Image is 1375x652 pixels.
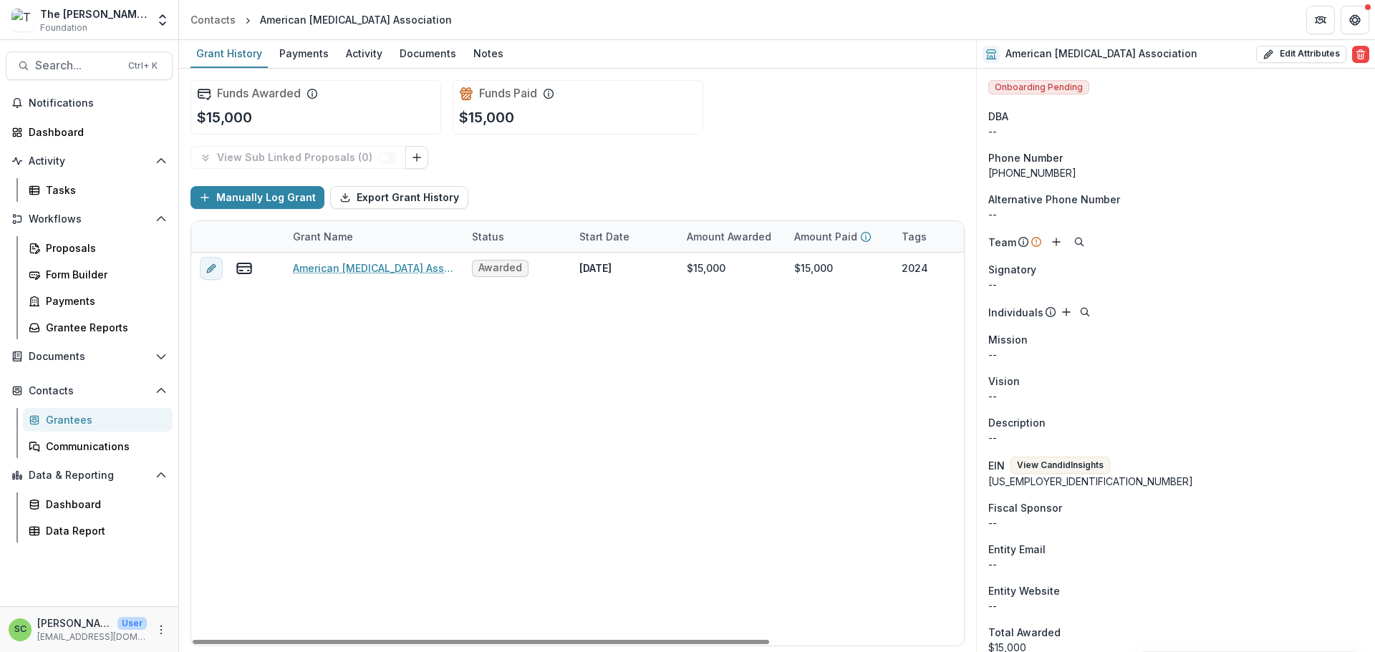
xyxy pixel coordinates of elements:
div: Tags [893,229,935,244]
p: $15,000 [459,107,514,128]
button: Link Grants [405,146,428,169]
div: Start Date [571,221,678,252]
div: Documents [394,43,462,64]
a: Proposals [23,236,173,260]
div: Proposals [46,240,161,256]
a: Dashboard [6,120,173,144]
span: Vision [988,374,1020,389]
h2: Funds Paid [479,87,537,100]
div: Grant Name [284,221,463,252]
a: Activity [340,40,388,68]
div: Grant Name [284,229,362,244]
span: Entity Website [988,583,1060,598]
button: View CandidInsights [1010,457,1110,474]
div: Amount Paid [786,221,893,252]
span: Description [988,415,1046,430]
p: -- [988,430,1364,445]
div: Payments [274,43,334,64]
a: Form Builder [23,263,173,286]
div: Activity [340,43,388,64]
div: Status [463,229,513,244]
a: Grant History [190,40,268,68]
div: -- [988,277,1364,292]
button: Open Data & Reporting [6,464,173,487]
span: Data & Reporting [29,469,150,482]
div: Tags [893,221,1000,252]
span: Mission [988,332,1028,347]
nav: breadcrumb [185,9,458,30]
span: Foundation [40,21,87,34]
a: Contacts [185,9,241,30]
div: Data Report [46,523,161,538]
a: Payments [274,40,334,68]
span: DBA [988,109,1008,124]
div: $15,000 [794,261,833,276]
div: 2024 [902,261,928,276]
div: Grantees [46,412,161,427]
p: -- [988,347,1364,362]
button: Get Help [1341,6,1369,34]
a: Documents [394,40,462,68]
span: Search... [35,59,120,72]
button: Search [1076,303,1094,321]
a: Grantee Reports [23,316,173,339]
span: Total Awarded [988,625,1061,640]
p: -- [988,389,1364,404]
p: [PERSON_NAME] [37,615,112,631]
img: The Brunetti Foundation [11,9,34,31]
div: Sonia Cavalli [14,625,26,634]
a: Grantees [23,408,173,432]
div: Payments [46,293,161,308]
p: $15,000 [197,107,252,128]
p: View Sub Linked Proposals ( 0 ) [217,152,378,164]
span: Signatory [988,262,1036,277]
span: Alternative Phone Number [988,192,1120,207]
a: Data Report [23,519,173,542]
p: [EMAIL_ADDRESS][DOMAIN_NAME] [37,631,147,643]
div: The [PERSON_NAME] Foundation [40,6,147,21]
a: Tasks [23,178,173,202]
p: Individuals [988,305,1043,320]
button: Notifications [6,92,173,115]
div: Amount Awarded [678,221,786,252]
button: Manually Log Grant [190,186,324,209]
div: Grantee Reports [46,320,161,335]
div: Ctrl + K [125,58,160,74]
button: View Sub Linked Proposals (0) [190,146,406,169]
div: -- [988,515,1364,530]
p: [DATE] [579,261,612,276]
div: Status [463,221,571,252]
div: Form Builder [46,267,161,282]
div: -- [988,557,1364,572]
button: Open Documents [6,345,173,368]
a: Payments [23,289,173,313]
span: Activity [29,155,150,167]
h2: American [MEDICAL_DATA] Association [1005,48,1197,60]
p: User [117,617,147,630]
p: -- [988,207,1364,222]
span: Fiscal Sponsor [988,500,1062,515]
h2: Funds Awarded [217,87,301,100]
div: Tasks [46,183,161,198]
button: Search... [6,52,173,80]
div: Dashboard [46,497,161,512]
div: Contacts [190,12,236,27]
div: Amount Awarded [678,229,780,244]
a: Communications [23,434,173,458]
div: [US_EMPLOYER_IDENTIFICATION_NUMBER] [988,474,1364,489]
button: Delete [1352,46,1369,63]
p: Amount Paid [794,229,857,244]
button: Open Activity [6,150,173,172]
span: Documents [29,351,150,363]
div: -- [988,598,1364,613]
span: Awarded [478,262,522,274]
div: Grant History [190,43,268,64]
p: EIN [988,458,1005,473]
div: American [MEDICAL_DATA] Association [260,12,452,27]
button: Search [1071,233,1088,250]
a: Notes [468,40,509,68]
